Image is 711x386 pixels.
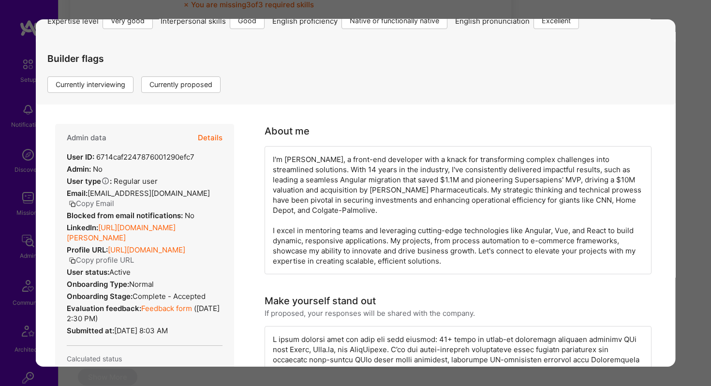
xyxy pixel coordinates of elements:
[265,146,652,274] div: I'm [PERSON_NAME], a front-end developer with a knack for transforming complex challenges into st...
[198,124,222,152] button: Details
[47,76,133,93] div: Currently interviewing
[230,13,265,29] div: Good
[67,326,114,335] strong: Submitted at:
[67,354,122,364] span: Calculated status
[141,76,221,93] div: Currently proposed
[108,245,185,254] a: [URL][DOMAIN_NAME]
[36,19,676,367] div: modal
[47,16,99,26] span: Expertise level
[67,210,194,221] div: No
[67,267,109,277] strong: User status:
[67,303,222,324] div: ( [DATE] 2:30 PM )
[533,13,579,29] div: Excellent
[67,152,94,162] strong: User ID:
[67,164,103,174] div: No
[265,308,475,318] div: If proposed, your responses will be shared with the company.
[69,257,76,265] i: icon Copy
[88,189,210,198] span: [EMAIL_ADDRESS][DOMAIN_NAME]
[67,152,194,162] div: 6714caf2247876001290efc7
[114,326,168,335] span: [DATE] 8:03 AM
[69,255,134,265] button: Copy profile URL
[109,267,131,277] span: Active
[67,223,176,242] a: [URL][DOMAIN_NAME][PERSON_NAME]
[129,280,154,289] span: normal
[341,13,447,29] div: Native or functionally native
[47,53,228,64] h4: Builder flags
[161,16,226,26] span: Interpersonal skills
[265,294,376,308] div: Make yourself stand out
[103,13,153,29] div: Very good
[67,223,98,232] strong: LinkedIn:
[67,189,88,198] strong: Email:
[67,280,129,289] strong: Onboarding Type:
[67,211,185,220] strong: Blocked from email notifications:
[67,304,141,313] strong: Evaluation feedback:
[69,201,76,208] i: icon Copy
[67,134,106,142] h4: Admin data
[69,198,114,208] button: Copy Email
[141,304,192,313] a: Feedback form
[455,16,530,26] span: English pronunciation
[133,292,206,301] span: Complete - Accepted
[67,164,91,174] strong: Admin:
[272,16,338,26] span: English proficiency
[67,245,108,254] strong: Profile URL:
[67,292,133,301] strong: Onboarding Stage:
[67,177,112,186] strong: User type :
[101,177,110,185] i: Help
[67,176,158,186] div: Regular user
[265,124,310,138] div: About me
